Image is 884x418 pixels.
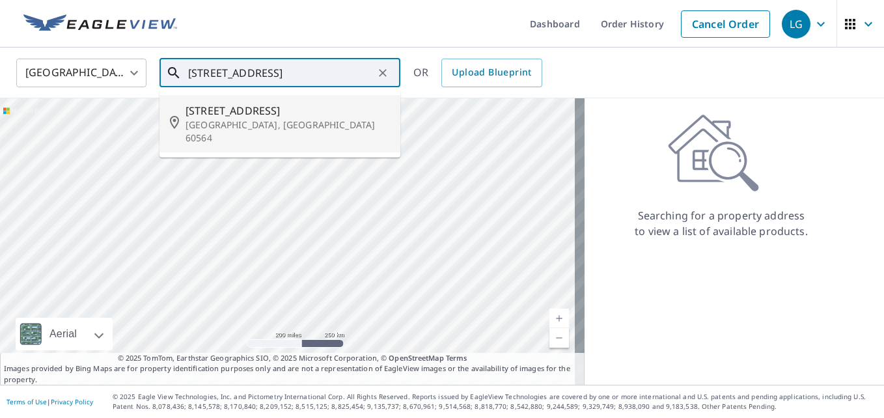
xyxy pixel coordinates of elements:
[389,353,443,363] a: OpenStreetMap
[446,353,467,363] a: Terms
[7,397,47,406] a: Terms of Use
[188,55,374,91] input: Search by address or latitude-longitude
[634,208,808,239] p: Searching for a property address to view a list of available products.
[374,64,392,82] button: Clear
[549,309,569,328] a: Current Level 5, Zoom In
[681,10,770,38] a: Cancel Order
[186,103,390,118] span: [STREET_ADDRESS]
[46,318,81,350] div: Aerial
[549,328,569,348] a: Current Level 5, Zoom Out
[452,64,531,81] span: Upload Blueprint
[16,55,146,91] div: [GEOGRAPHIC_DATA]
[23,14,177,34] img: EV Logo
[441,59,542,87] a: Upload Blueprint
[16,318,113,350] div: Aerial
[782,10,810,38] div: LG
[51,397,93,406] a: Privacy Policy
[186,118,390,145] p: [GEOGRAPHIC_DATA], [GEOGRAPHIC_DATA] 60564
[118,353,467,364] span: © 2025 TomTom, Earthstar Geographics SIO, © 2025 Microsoft Corporation, ©
[113,392,877,411] p: © 2025 Eagle View Technologies, Inc. and Pictometry International Corp. All Rights Reserved. Repo...
[413,59,542,87] div: OR
[7,398,93,406] p: |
